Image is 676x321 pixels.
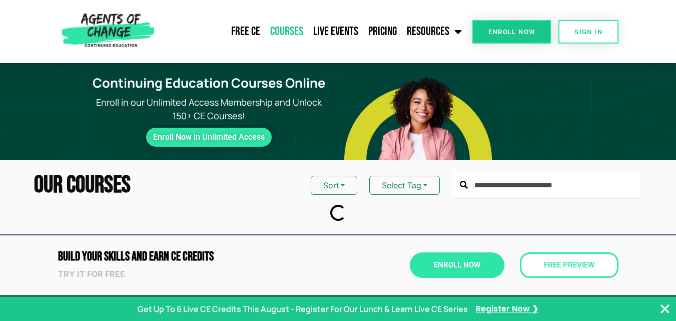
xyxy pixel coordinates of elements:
a: Live Events [308,19,363,44]
h2: Our Courses [34,173,131,197]
span: SIGN IN [574,29,602,35]
a: Enroll Now [472,20,551,44]
button: Select Tag [369,176,440,195]
a: Free CE [226,19,265,44]
nav: Menu [159,19,467,44]
span: Enroll Now in Unlimited Access [153,135,265,140]
a: Enroll Now in Unlimited Access [146,128,272,147]
a: Courses [265,19,308,44]
h2: Build Your Skills and Earn CE CREDITS [58,250,333,263]
a: Free Preview [520,252,618,278]
button: Sort [311,176,357,195]
a: Register Now ❯ [476,303,538,314]
p: Get Up To 6 Live CE Credits This August - Register For Our Lunch & Learn Live CE Series [138,303,468,315]
strong: Try it for free [58,269,125,279]
p: Enroll in our Unlimited Access Membership and Unlock 150+ CE Courses! [80,96,338,123]
a: SIGN IN [558,20,618,44]
a: Pricing [363,19,402,44]
h1: Continuing Education Courses Online [86,76,332,91]
a: Enroll Now [410,252,504,278]
button: Close Banner [659,303,671,315]
a: Resources [402,19,467,44]
span: Enroll Now [488,29,535,35]
span: Enroll Now [434,261,480,269]
span: Free Preview [544,261,594,269]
